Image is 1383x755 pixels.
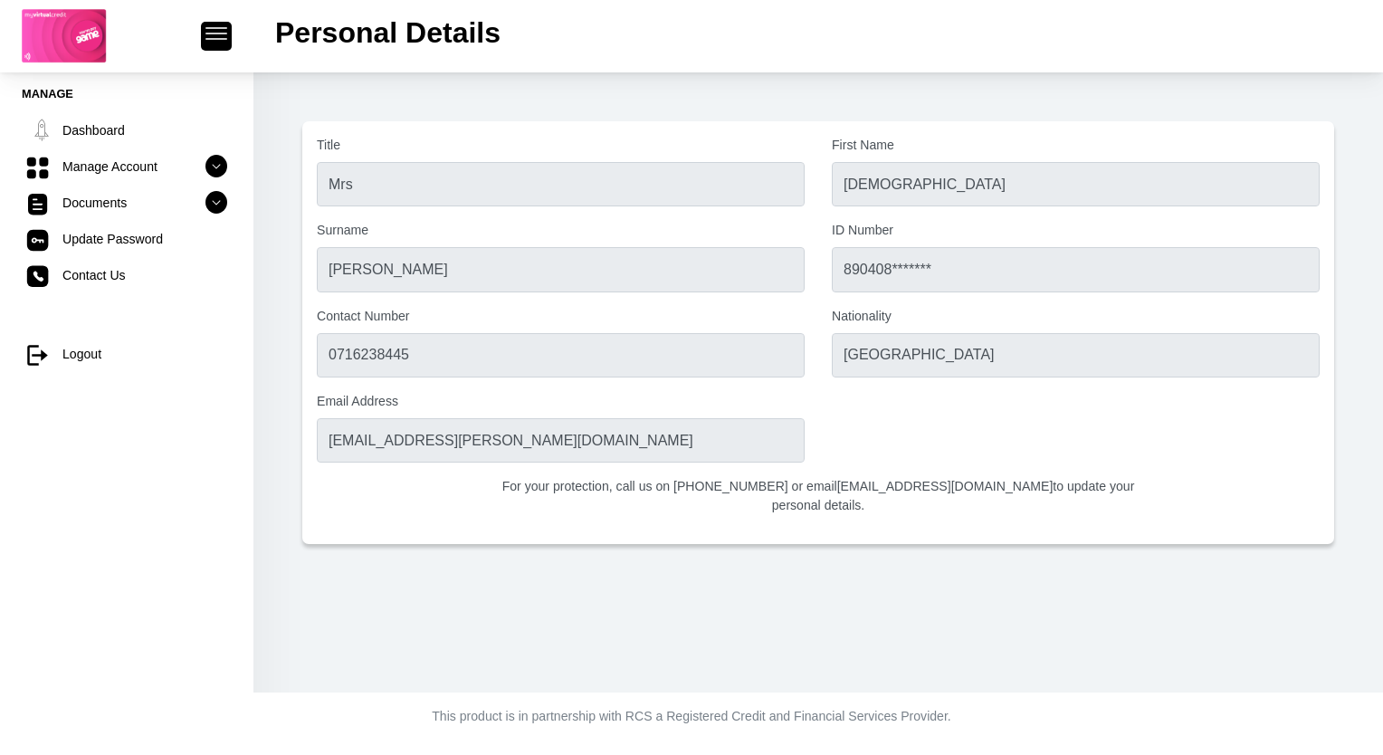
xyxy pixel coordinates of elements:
[832,136,1320,155] label: First Name
[22,113,232,148] a: Dashboard
[832,333,1320,377] input: Nationality
[317,247,805,291] input: Surname
[22,186,232,220] a: Documents
[22,258,232,292] a: Contact Us
[832,247,1320,291] input: ID Number
[317,333,805,377] input: Contact Number
[22,337,232,371] a: Logout
[317,307,805,326] label: Contact Number
[275,15,501,50] h2: Personal Details
[189,707,1194,726] p: This product is in partnership with RCS a Registered Credit and Financial Services Provider.
[22,222,232,256] a: Update Password
[22,9,107,63] img: logo-game.png
[317,392,805,411] label: Email Address
[489,477,1149,515] p: For your protection, call us on [PHONE_NUMBER] or email [EMAIL_ADDRESS][DOMAIN_NAME] to update yo...
[22,85,232,102] li: Manage
[832,307,1320,326] label: Nationality
[317,162,805,206] input: Title
[317,136,805,155] label: Title
[317,418,805,463] input: Email Address
[317,221,805,240] label: Surname
[832,221,1320,240] label: ID Number
[832,162,1320,206] input: First Name
[22,149,232,184] a: Manage Account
